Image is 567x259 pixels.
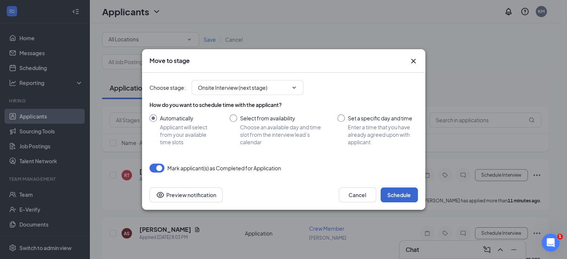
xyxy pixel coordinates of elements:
[149,187,223,202] button: Preview notificationEye
[149,83,186,92] span: Choose stage :
[381,187,418,202] button: Schedule
[409,57,418,66] button: Close
[542,234,560,252] iframe: Intercom live chat
[156,190,165,199] svg: Eye
[291,85,297,91] svg: ChevronDown
[149,57,190,65] h3: Move to stage
[557,234,563,240] span: 1
[167,164,281,173] span: Mark applicant(s) as Completed for Application
[339,187,376,202] button: Cancel
[409,57,418,66] svg: Cross
[149,101,418,108] div: How do you want to schedule time with the applicant?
